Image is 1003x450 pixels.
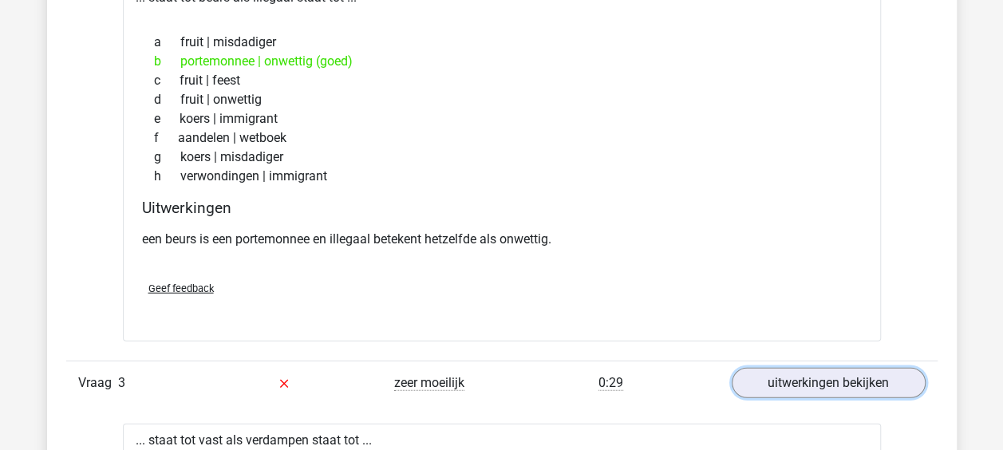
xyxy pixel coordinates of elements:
span: d [154,90,180,109]
span: zeer moeilijk [394,375,464,391]
span: f [154,128,178,148]
span: 3 [118,375,125,390]
span: g [154,148,180,167]
div: koers | misdadiger [142,148,862,167]
h4: Uitwerkingen [142,199,862,217]
div: portemonnee | onwettig (goed) [142,52,862,71]
div: aandelen | wetboek [142,128,862,148]
div: fruit | onwettig [142,90,862,109]
span: h [154,167,180,186]
div: fruit | misdadiger [142,33,862,52]
span: 0:29 [598,375,623,391]
span: a [154,33,180,52]
span: b [154,52,180,71]
span: Geef feedback [148,282,214,294]
p: een beurs is een portemonnee en illegaal betekent hetzelfde als onwettig. [142,230,862,249]
a: uitwerkingen bekijken [732,368,926,398]
div: verwondingen | immigrant [142,167,862,186]
span: e [154,109,180,128]
span: Vraag [78,373,118,393]
span: c [154,71,180,90]
div: fruit | feest [142,71,862,90]
div: koers | immigrant [142,109,862,128]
